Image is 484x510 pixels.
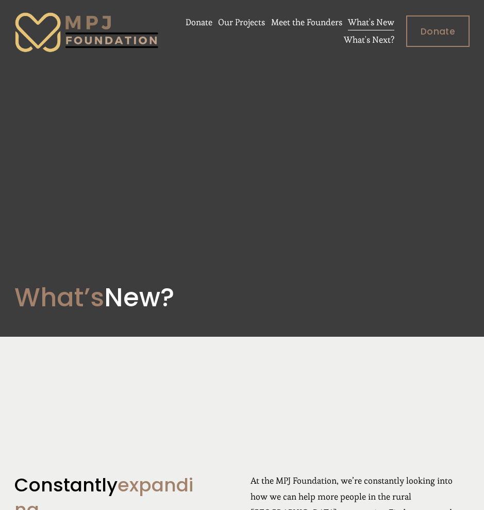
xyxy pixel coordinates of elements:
a: What's New [348,14,394,31]
a: Donate [186,14,212,31]
a: What's Next? [344,31,394,49]
h1: New? [14,282,470,313]
span: Constantly [14,472,118,498]
span: What’s [14,279,104,315]
a: Donate [406,15,470,47]
img: MPJ Foundation [14,10,159,53]
a: Meet the Founders [271,14,342,31]
a: Our Projects [218,14,265,31]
